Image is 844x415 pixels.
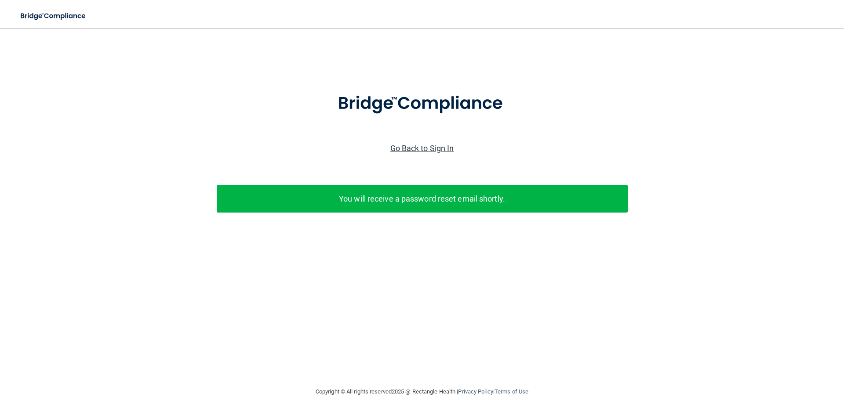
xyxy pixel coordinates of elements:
[458,388,493,395] a: Privacy Policy
[13,7,94,25] img: bridge_compliance_login_screen.278c3ca4.svg
[495,388,528,395] a: Terms of Use
[223,191,621,206] p: You will receive a password reset email shortly.
[262,378,582,406] div: Copyright © All rights reserved 2025 @ Rectangle Health | |
[320,81,524,126] img: bridge_compliance_login_screen.278c3ca4.svg
[390,144,454,153] a: Go Back to Sign In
